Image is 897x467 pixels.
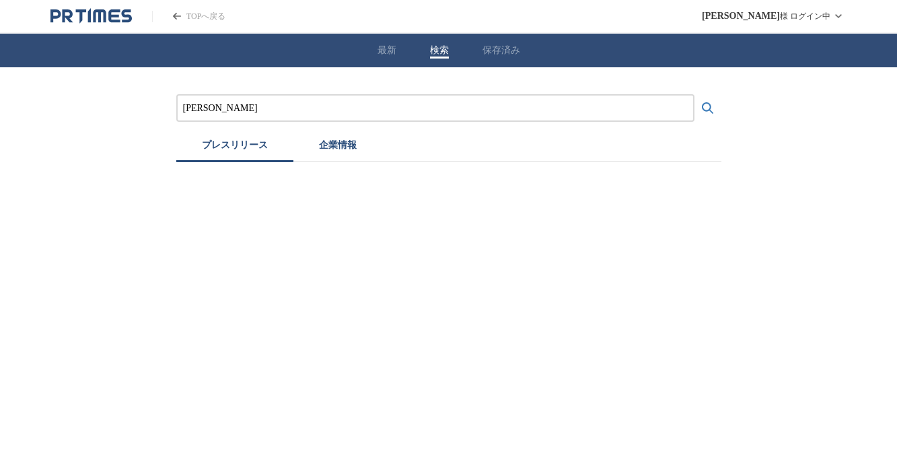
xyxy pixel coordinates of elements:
input: プレスリリースおよび企業を検索する [183,101,688,116]
button: 検索 [430,44,449,57]
button: プレスリリース [176,133,293,162]
button: 保存済み [482,44,520,57]
button: 検索する [694,95,721,122]
button: 最新 [378,44,396,57]
span: [PERSON_NAME] [702,11,780,22]
a: PR TIMESのトップページはこちら [50,8,132,24]
button: 企業情報 [293,133,382,162]
a: PR TIMESのトップページはこちら [152,11,225,22]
